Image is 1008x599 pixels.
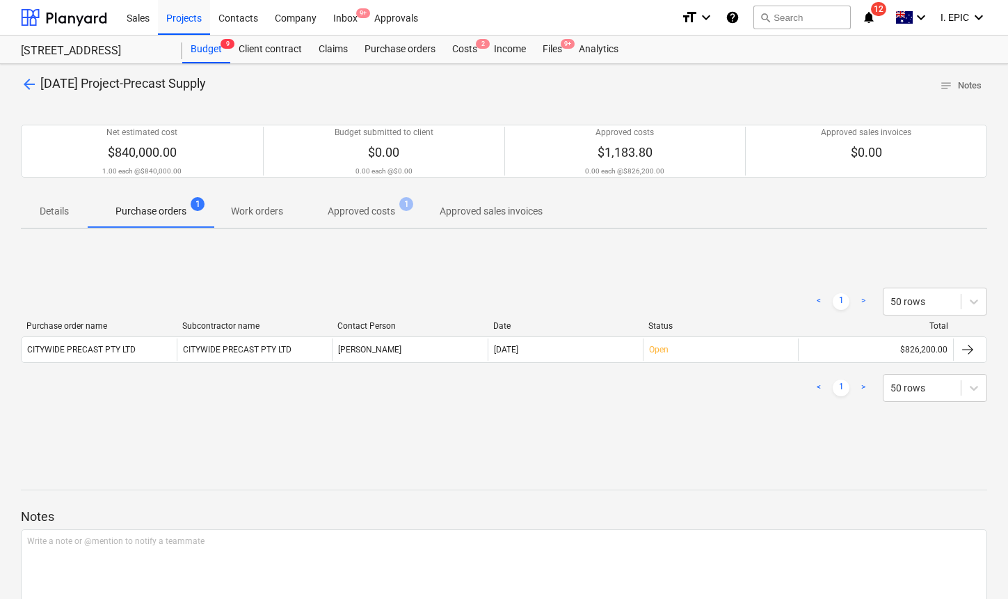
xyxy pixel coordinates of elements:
[970,9,987,26] i: keyboard_arrow_down
[231,204,283,219] p: Work orders
[681,9,698,26] i: format_size
[940,79,952,92] span: notes
[486,36,534,63] a: Income
[310,36,356,63] a: Claims
[21,508,987,525] p: Notes
[356,8,370,18] span: 9+
[821,127,911,139] p: Approved sales invoices
[570,36,627,63] a: Analytics
[804,321,949,331] div: Total
[810,380,827,396] a: Previous page
[561,39,575,49] span: 9+
[368,145,399,160] span: $0.00
[221,39,234,49] span: 9
[335,127,433,139] p: Budget submitted to client
[760,12,771,23] span: search
[182,36,230,63] a: Budget9
[40,76,206,91] span: 3-06-01 Project-Precast Supply
[115,204,186,219] p: Purchase orders
[753,6,851,29] button: Search
[337,321,482,331] div: Contact Person
[941,12,969,23] span: I. EPIC
[356,36,444,63] a: Purchase orders
[182,321,327,331] div: Subcontractor name
[534,36,570,63] div: Files
[102,166,182,176] p: 1.00 each @ $840,000.00
[862,9,876,26] i: notifications
[230,36,310,63] a: Client contract
[534,36,570,63] a: Files9+
[108,145,177,160] span: $840,000.00
[27,345,136,355] div: CITYWIDE PRECAST PTY LTD
[940,78,982,94] span: Notes
[444,36,486,63] div: Costs
[585,166,664,176] p: 0.00 each @ $826,200.00
[177,339,332,361] div: CITYWIDE PRECAST PTY LTD
[833,293,849,310] a: Page 1 is your current page
[833,380,849,396] a: Page 1 is your current page
[698,9,714,26] i: keyboard_arrow_down
[38,204,71,219] p: Details
[355,166,413,176] p: 0.00 each @ $0.00
[21,44,166,59] div: [STREET_ADDRESS]
[26,321,171,331] div: Purchase order name
[21,76,38,93] span: arrow_back
[855,380,872,396] a: Next page
[598,145,653,160] span: $1,183.80
[332,339,487,361] div: [PERSON_NAME]
[182,36,230,63] div: Budget
[934,75,987,97] button: Notes
[913,9,929,26] i: keyboard_arrow_down
[810,293,827,310] a: Previous page
[440,204,543,219] p: Approved sales invoices
[444,36,486,63] a: Costs2
[191,197,205,211] span: 1
[476,39,490,49] span: 2
[106,127,177,139] p: Net estimated cost
[328,204,395,219] p: Approved costs
[855,293,872,310] a: Next page
[494,345,518,355] div: [DATE]
[649,344,669,356] p: Open
[726,9,739,26] i: Knowledge base
[648,321,793,331] div: Status
[399,197,413,211] span: 1
[493,321,638,331] div: Date
[595,127,654,139] p: Approved costs
[798,339,953,361] div: $826,200.00
[871,2,886,16] span: 12
[851,145,882,160] span: $0.00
